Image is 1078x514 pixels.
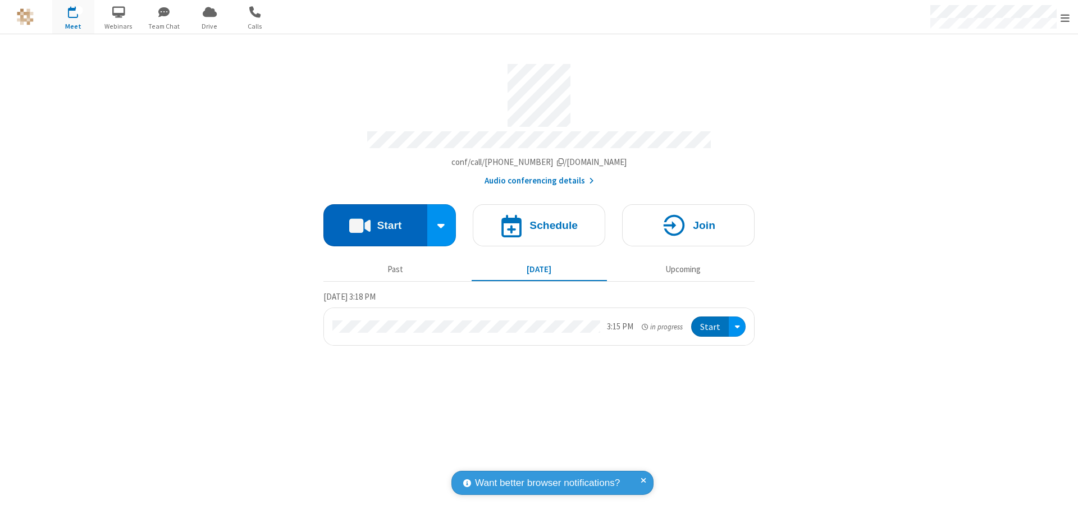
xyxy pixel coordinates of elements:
[475,476,620,490] span: Want better browser notifications?
[377,220,401,231] h4: Start
[451,156,627,169] button: Copy my meeting room linkCopy my meeting room link
[189,21,231,31] span: Drive
[234,21,276,31] span: Calls
[622,204,755,246] button: Join
[323,291,376,302] span: [DATE] 3:18 PM
[615,259,751,280] button: Upcoming
[1050,485,1070,506] iframe: Chat
[729,316,746,337] div: Open menu
[451,157,627,167] span: Copy my meeting room link
[328,259,463,280] button: Past
[52,21,94,31] span: Meet
[607,320,633,333] div: 3:15 PM
[323,204,427,246] button: Start
[143,21,185,31] span: Team Chat
[323,290,755,346] section: Today's Meetings
[691,316,729,337] button: Start
[473,204,605,246] button: Schedule
[529,220,578,231] h4: Schedule
[485,175,594,187] button: Audio conferencing details
[76,6,83,15] div: 1
[98,21,140,31] span: Webinars
[17,8,34,25] img: QA Selenium DO NOT DELETE OR CHANGE
[693,220,715,231] h4: Join
[472,259,607,280] button: [DATE]
[642,322,683,332] em: in progress
[427,204,456,246] div: Start conference options
[323,56,755,187] section: Account details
